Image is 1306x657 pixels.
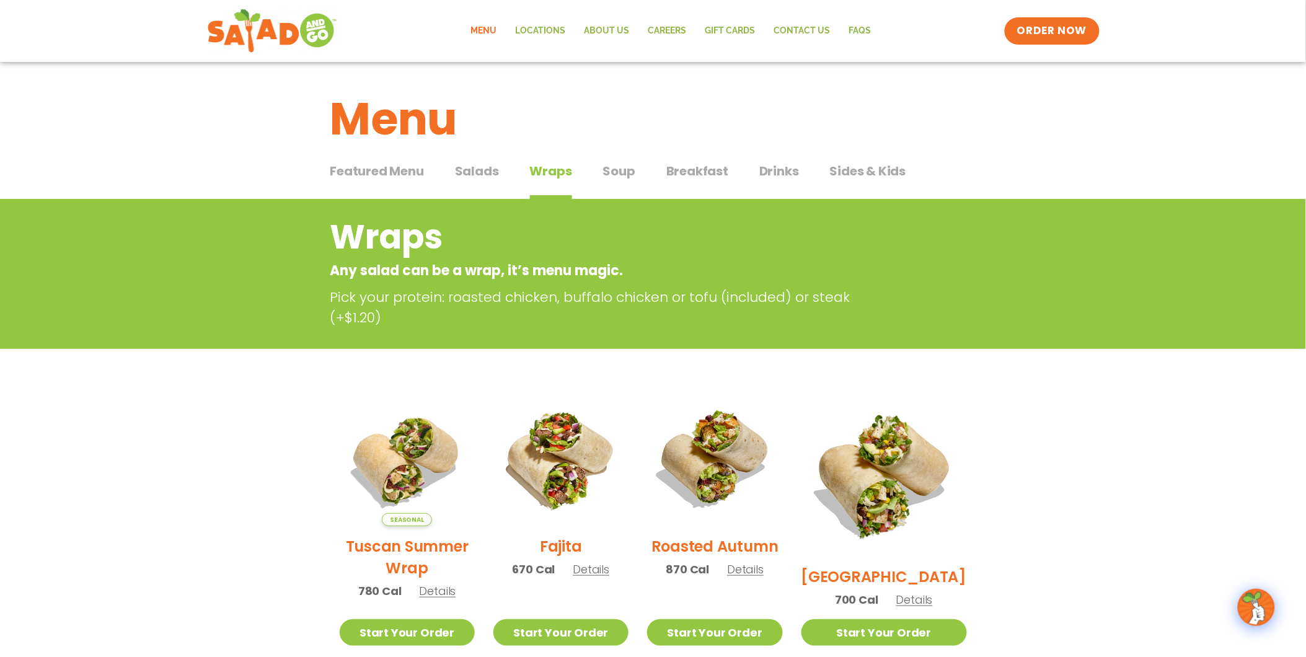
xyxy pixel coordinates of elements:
a: Start Your Order [493,619,629,646]
h1: Menu [330,86,976,152]
span: Sides & Kids [830,162,906,180]
h2: Tuscan Summer Wrap [340,536,475,579]
h2: Wraps [330,212,876,262]
span: Featured Menu [330,162,424,180]
img: Product photo for Tuscan Summer Wrap [340,391,475,526]
a: Start Your Order [647,619,782,646]
img: Product photo for Roasted Autumn Wrap [647,391,782,526]
span: Drinks [759,162,799,180]
span: Soup [603,162,635,180]
span: Salads [455,162,499,180]
img: Product photo for Fajita Wrap [493,391,629,526]
span: 870 Cal [666,561,710,578]
p: Any salad can be a wrap, it’s menu magic. [330,260,876,281]
img: new-SAG-logo-768×292 [207,6,338,56]
a: Locations [506,17,575,45]
nav: Menu [462,17,881,45]
span: ORDER NOW [1017,24,1087,38]
div: Tabbed content [330,157,976,200]
span: Details [727,562,764,577]
span: Seasonal [382,513,432,526]
span: 670 Cal [513,561,555,578]
a: ORDER NOW [1005,17,1099,45]
h2: [GEOGRAPHIC_DATA] [801,566,967,588]
a: About Us [575,17,639,45]
span: Details [420,583,456,599]
a: Careers [639,17,696,45]
span: Wraps [530,162,572,180]
a: Contact Us [765,17,840,45]
a: Start Your Order [340,619,475,646]
img: wpChatIcon [1239,590,1274,625]
p: Pick your protein: roasted chicken, buffalo chicken or tofu (included) or steak (+$1.20) [330,287,882,328]
span: Details [573,562,610,577]
span: Details [896,592,933,607]
span: 780 Cal [358,583,402,599]
a: GIFT CARDS [696,17,765,45]
h2: Fajita [540,536,582,557]
a: FAQs [840,17,881,45]
h2: Roasted Autumn [651,536,779,557]
span: Breakfast [666,162,728,180]
span: 700 Cal [835,591,878,608]
img: Product photo for BBQ Ranch Wrap [801,391,967,557]
a: Start Your Order [801,619,967,646]
a: Menu [462,17,506,45]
